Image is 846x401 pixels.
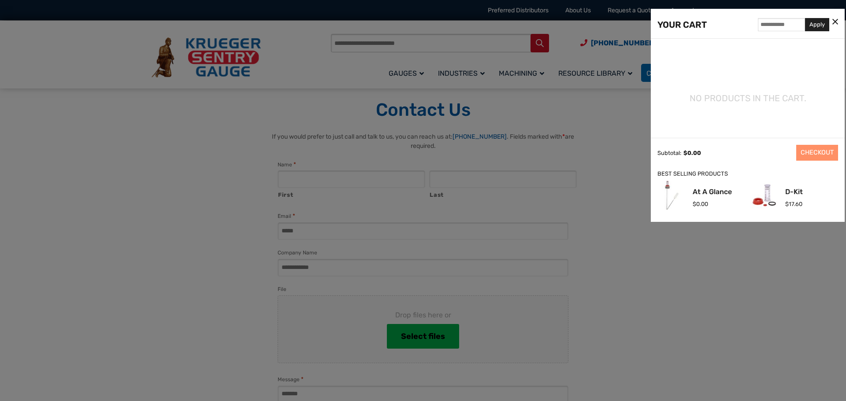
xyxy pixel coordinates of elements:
[693,201,696,207] span: $
[693,188,732,195] a: At A Glance
[657,150,681,156] div: Subtotal:
[657,169,838,179] div: BEST SELLING PRODUCTS
[693,201,708,207] span: 0.00
[785,188,803,195] a: D-Kit
[683,150,687,156] span: $
[785,201,802,207] span: 17.60
[657,18,707,32] div: YOUR CART
[805,18,829,31] button: Apply
[796,145,838,161] a: CHECKOUT
[657,181,686,210] img: At A Glance
[683,150,701,156] span: 0.00
[785,201,789,207] span: $
[750,181,779,210] img: D-Kit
